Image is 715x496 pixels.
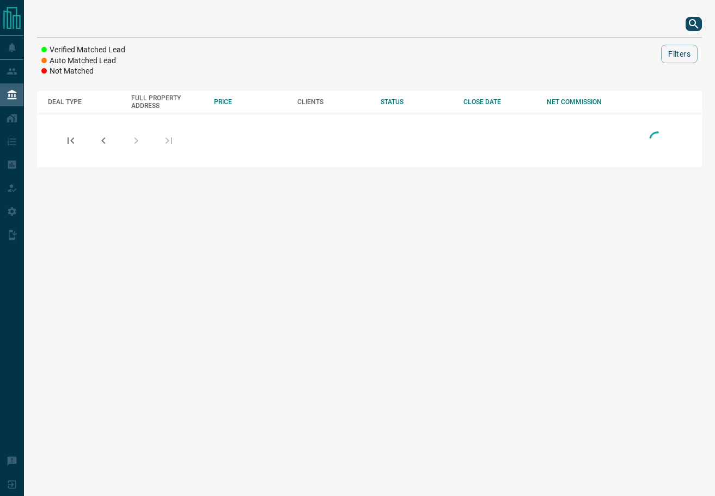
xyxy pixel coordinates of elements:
[463,98,536,106] div: CLOSE DATE
[646,129,668,152] div: Loading
[131,94,204,110] div: FULL PROPERTY ADDRESS
[41,45,125,56] li: Verified Matched Lead
[661,45,698,63] button: Filters
[547,98,619,106] div: NET COMMISSION
[686,17,702,31] button: search button
[48,98,120,106] div: DEAL TYPE
[41,66,125,77] li: Not Matched
[41,56,125,66] li: Auto Matched Lead
[297,98,370,106] div: CLIENTS
[381,98,453,106] div: STATUS
[214,98,286,106] div: PRICE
